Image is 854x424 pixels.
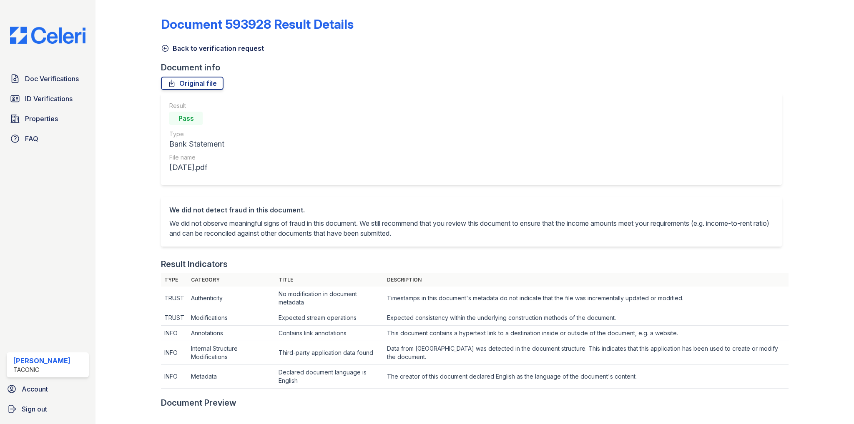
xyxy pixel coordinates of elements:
[169,218,773,238] p: We did not observe meaningful signs of fraud in this document. We still recommend that you review...
[384,273,788,287] th: Description
[275,341,384,365] td: Third-party application data found
[161,341,188,365] td: INFO
[161,43,264,53] a: Back to verification request
[161,326,188,341] td: INFO
[384,326,788,341] td: This document contains a hypertext link to a destination inside or outside of the document, e.g. ...
[22,384,48,394] span: Account
[384,365,788,389] td: The creator of this document declared English as the language of the document's content.
[161,62,788,73] div: Document info
[188,273,275,287] th: Category
[188,365,275,389] td: Metadata
[161,258,228,270] div: Result Indicators
[161,310,188,326] td: TRUST
[275,310,384,326] td: Expected stream operations
[188,310,275,326] td: Modifications
[25,134,38,144] span: FAQ
[22,404,47,414] span: Sign out
[384,341,788,365] td: Data from [GEOGRAPHIC_DATA] was detected in the document structure. This indicates that this appl...
[275,287,384,310] td: No modification in document metadata
[169,112,203,125] div: Pass
[25,74,79,84] span: Doc Verifications
[188,341,275,365] td: Internal Structure Modifications
[169,205,773,215] div: We did not detect fraud in this document.
[169,138,224,150] div: Bank Statement
[188,287,275,310] td: Authenticity
[161,17,354,32] a: Document 593928 Result Details
[3,381,92,397] a: Account
[13,366,70,374] div: Taconic
[7,130,89,147] a: FAQ
[161,397,236,409] div: Document Preview
[7,70,89,87] a: Doc Verifications
[7,90,89,107] a: ID Verifications
[25,114,58,124] span: Properties
[169,153,224,162] div: File name
[169,102,224,110] div: Result
[161,365,188,389] td: INFO
[161,77,224,90] a: Original file
[384,287,788,310] td: Timestamps in this document's metadata do not indicate that the file was incrementally updated or...
[3,401,92,417] a: Sign out
[161,287,188,310] td: TRUST
[7,110,89,127] a: Properties
[188,326,275,341] td: Annotations
[161,273,188,287] th: Type
[275,365,384,389] td: Declared document language is English
[169,162,224,173] div: [DATE].pdf
[25,94,73,104] span: ID Verifications
[169,130,224,138] div: Type
[13,356,70,366] div: [PERSON_NAME]
[384,310,788,326] td: Expected consistency within the underlying construction methods of the document.
[3,27,92,44] img: CE_Logo_Blue-a8612792a0a2168367f1c8372b55b34899dd931a85d93a1a3d3e32e68fde9ad4.png
[275,326,384,341] td: Contains link annotations
[275,273,384,287] th: Title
